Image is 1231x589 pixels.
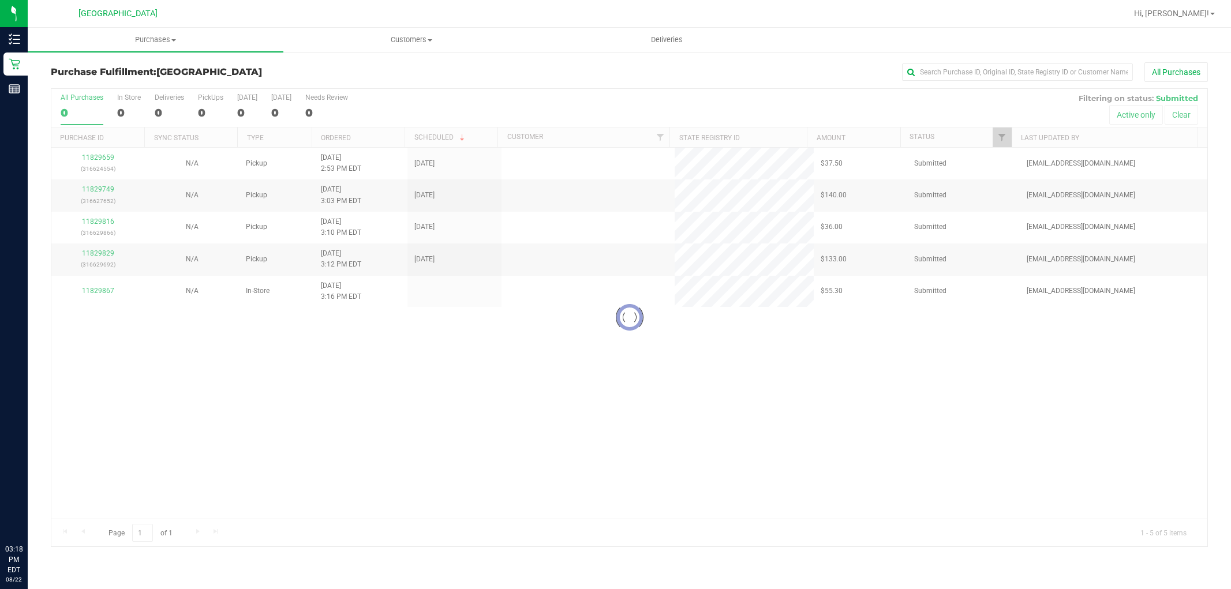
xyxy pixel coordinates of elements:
span: Purchases [28,35,283,45]
span: [GEOGRAPHIC_DATA] [156,66,262,77]
input: Search Purchase ID, Original ID, State Registry ID or Customer Name... [902,63,1133,81]
a: Customers [283,28,539,52]
iframe: Resource center unread badge [34,495,48,509]
span: Deliveries [635,35,698,45]
inline-svg: Inventory [9,33,20,45]
a: Deliveries [539,28,795,52]
iframe: Resource center [12,497,46,531]
inline-svg: Retail [9,58,20,70]
inline-svg: Reports [9,83,20,95]
span: [GEOGRAPHIC_DATA] [78,9,158,18]
a: Purchases [28,28,283,52]
p: 03:18 PM EDT [5,544,23,575]
button: All Purchases [1144,62,1208,82]
span: Customers [284,35,538,45]
p: 08/22 [5,575,23,584]
span: Hi, [PERSON_NAME]! [1134,9,1209,18]
h3: Purchase Fulfillment: [51,67,436,77]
